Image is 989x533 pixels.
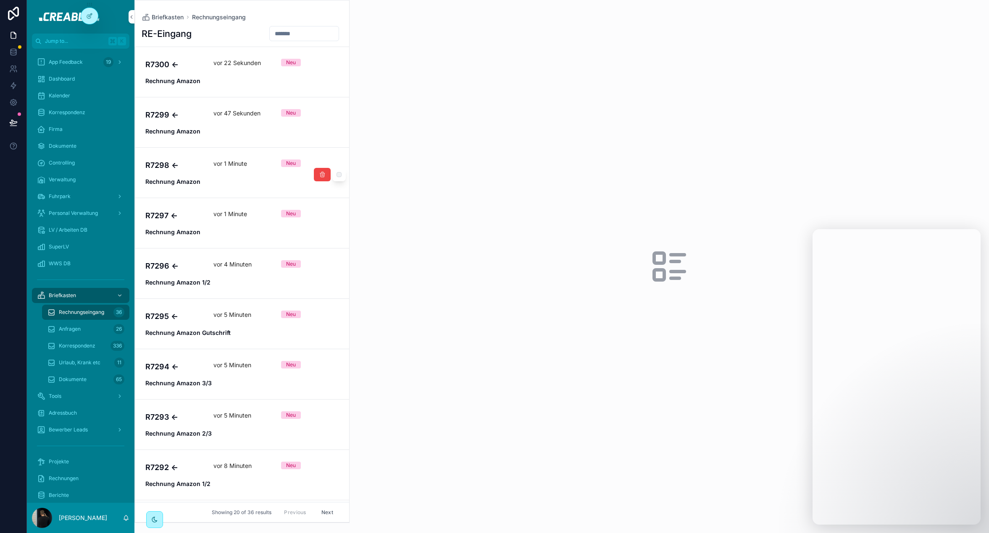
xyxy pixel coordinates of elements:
[42,321,129,337] a: Anfragen26
[135,349,349,400] a: R7294 ←vor 5 MinutenNeuRechnung Amazon 3/3
[145,411,203,423] h4: R7293 ←
[142,13,184,21] a: Briefkasten
[49,159,75,166] span: Controlling
[32,471,129,486] a: Rechnungen
[49,243,69,250] span: SuperLV
[145,178,200,185] strong: Rechnung Amazon
[192,13,246,21] a: Rechnungseingang
[49,176,76,183] span: Verwaltung
[135,148,349,198] a: R7298 ←vor 1 MinuteNeuRechnung Amazon
[213,159,247,168] p: vor 1 Minute
[59,514,107,522] p: [PERSON_NAME]
[213,260,252,269] p: vor 4 Minuten
[213,311,251,319] p: vor 5 Minuten
[145,228,200,235] strong: Rechnung Amazon
[49,126,63,133] span: Firma
[145,462,203,473] h4: R7292 ←
[32,256,129,271] a: WWS DB
[49,210,98,217] span: Personal Verwaltung
[213,109,260,118] p: vor 47 Sekunden
[32,405,129,421] a: Adressbuch
[49,458,69,465] span: Projekte
[286,109,296,117] div: Neu
[110,341,124,351] div: 336
[42,305,129,320] a: Rechnungseingang36
[286,462,296,469] div: Neu
[49,227,87,233] span: LV / Arbeiten DB
[286,411,296,419] div: Neu
[49,475,79,482] span: Rechnungen
[135,97,349,148] a: R7299 ←vor 47 SekundenNeuRechnung Amazon
[213,361,251,369] p: vor 5 Minuten
[32,88,129,103] a: Kalender
[59,342,95,349] span: Korrespondenz
[49,76,75,82] span: Dashboard
[49,492,69,499] span: Berichte
[286,260,296,268] div: Neu
[32,422,129,437] a: Bewerber Leads
[135,248,349,299] a: R7296 ←vor 4 MinutenNeuRechnung Amazon 1/2
[142,27,192,40] h1: RE-Eingang
[59,359,100,366] span: Urlaub, Krank etc
[49,393,61,400] span: Tools
[49,59,83,65] span: App Feedback
[32,122,129,137] a: Firma
[45,38,105,44] span: Jump to...
[32,488,129,503] a: Berichte
[145,210,203,221] h4: R7297 ←
[32,222,129,238] a: LV / Arbeiten DB
[145,109,203,120] h4: R7299 ←
[316,506,339,519] button: Next
[213,462,252,470] p: vor 8 Minuten
[145,480,210,487] strong: Rechnung Amazon 1/2
[145,128,200,135] strong: Rechnung Amazon
[145,329,231,336] strong: Rechnung Amazon Gutschrift
[145,59,203,70] h4: R7300 ←
[32,155,129,170] a: Controlling
[135,47,349,97] a: R7300 ←vor 22 SekundenNeuRechnung Amazon
[49,193,71,200] span: Fuhrpark
[49,109,85,116] span: Korrespondenz
[145,159,203,171] h4: R7298 ←
[213,210,247,218] p: vor 1 Minute
[32,389,129,404] a: Tools
[213,59,261,67] p: vor 22 Sekunden
[32,34,129,49] button: Jump to...K
[32,138,129,154] a: Dokumente
[49,292,76,299] span: Briefkasten
[32,71,129,86] a: Dashboard
[32,105,129,120] a: Korrespondenz
[213,411,251,420] p: vor 5 Minuten
[286,311,296,318] div: Neu
[103,57,113,67] div: 19
[114,358,124,368] div: 11
[286,59,296,66] div: Neu
[145,430,212,437] strong: Rechnung Amazon 2/3
[145,379,212,387] strong: Rechnung Amazon 3/3
[49,260,71,267] span: WWS DB
[42,372,129,387] a: Dokumente65
[32,288,129,303] a: Briefkasten
[42,338,129,353] a: Korrespondenz336
[118,38,125,44] span: K
[145,361,203,372] h4: R7294 ←
[32,239,129,254] a: SuperLV
[59,309,104,316] span: Rechnungseingang
[145,77,200,84] strong: Rechnung Amazon
[135,299,349,349] a: R7295 ←vor 5 MinutenNeuRechnung Amazon Gutschrift
[27,49,134,503] div: scrollable content
[32,172,129,187] a: Verwaltung
[113,374,124,384] div: 65
[145,279,210,286] strong: Rechnung Amazon 1/2
[32,189,129,204] a: Fuhrpark
[145,260,203,272] h4: R7296 ←
[33,10,128,24] img: App logo
[113,307,124,317] div: 36
[32,454,129,469] a: Projekte
[286,210,296,217] div: Neu
[135,450,349,500] a: R7292 ←vor 8 MinutenNeuRechnung Amazon 1/2
[42,355,129,370] a: Urlaub, Krank etc11
[32,206,129,221] a: Personal Verwaltung
[49,426,88,433] span: Bewerber Leads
